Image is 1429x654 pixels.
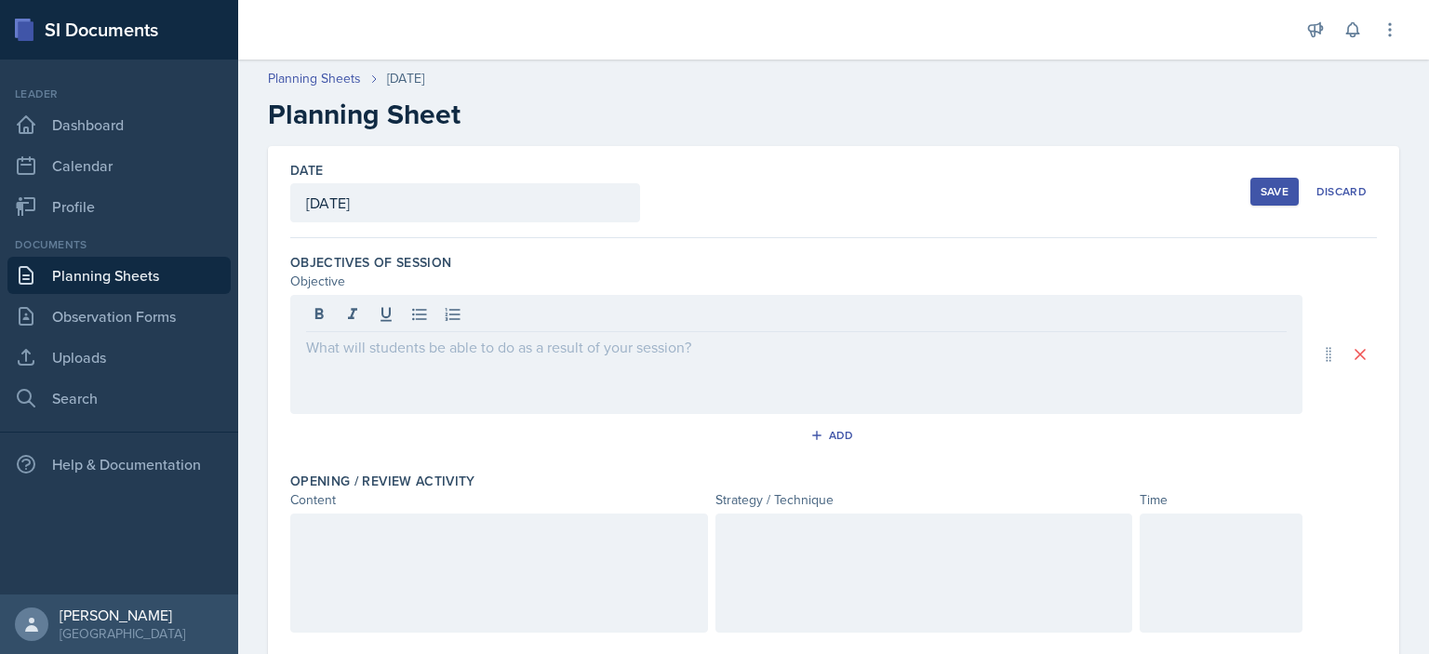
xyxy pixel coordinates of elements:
div: [GEOGRAPHIC_DATA] [60,624,185,643]
div: Save [1261,184,1289,199]
a: Search [7,380,231,417]
div: Help & Documentation [7,446,231,483]
div: Content [290,490,708,510]
div: Documents [7,236,231,253]
div: Strategy / Technique [715,490,1133,510]
div: Time [1140,490,1302,510]
a: Planning Sheets [7,257,231,294]
a: Planning Sheets [268,69,361,88]
button: Save [1250,178,1299,206]
button: Add [804,421,864,449]
label: Date [290,161,323,180]
a: Observation Forms [7,298,231,335]
h2: Planning Sheet [268,98,1399,131]
a: Profile [7,188,231,225]
label: Opening / Review Activity [290,472,475,490]
div: Discard [1316,184,1367,199]
div: [DATE] [387,69,424,88]
a: Uploads [7,339,231,376]
div: Objective [290,272,1302,291]
button: Discard [1306,178,1377,206]
label: Objectives of Session [290,253,451,272]
div: [PERSON_NAME] [60,606,185,624]
div: Leader [7,86,231,102]
a: Calendar [7,147,231,184]
div: Add [814,428,854,443]
a: Dashboard [7,106,231,143]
